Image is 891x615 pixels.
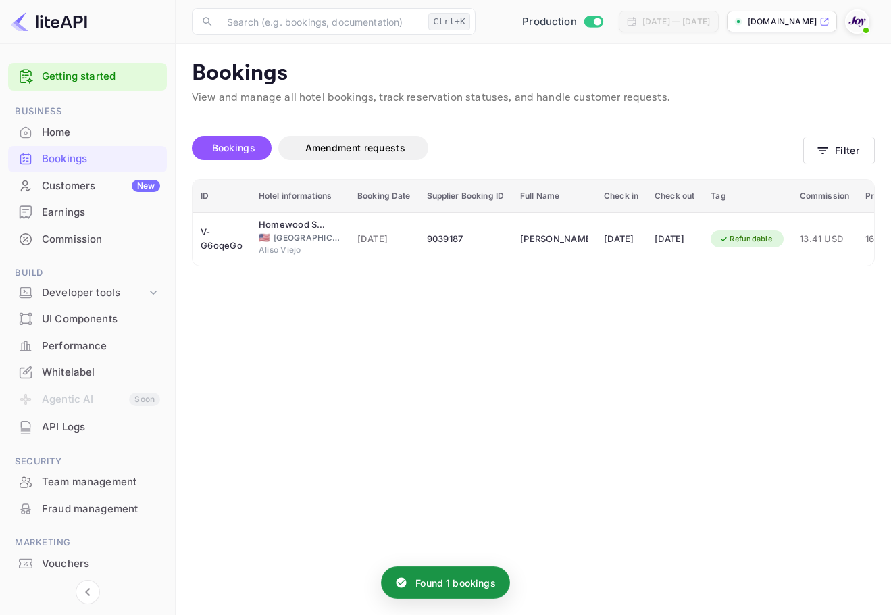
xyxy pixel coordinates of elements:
[42,556,160,572] div: Vouchers
[428,13,470,30] div: Ctrl+K
[711,230,781,247] div: Refundable
[8,226,167,251] a: Commission
[259,218,326,232] div: Homewood Suites by Hilton Aliso Viejo - Laguna Beach
[646,180,703,213] th: Check out
[8,469,167,495] div: Team management
[517,14,608,30] div: Switch to Sandbox mode
[8,120,167,145] a: Home
[349,180,419,213] th: Booking Date
[8,226,167,253] div: Commission
[42,151,160,167] div: Bookings
[800,232,849,247] span: 13.41 USD
[8,173,167,199] div: CustomersNew
[42,339,160,354] div: Performance
[274,232,341,244] span: [GEOGRAPHIC_DATA]
[251,180,349,213] th: Hotel informations
[846,11,868,32] img: With Joy
[8,551,167,577] div: Vouchers
[132,180,160,192] div: New
[11,11,87,32] img: LiteAPI logo
[8,454,167,469] span: Security
[8,146,167,171] a: Bookings
[192,90,875,106] p: View and manage all hotel bookings, track reservation statuses, and handle customer requests.
[8,199,167,224] a: Earnings
[8,360,167,385] a: Whitelabel
[42,501,160,517] div: Fraud management
[655,228,694,250] div: [DATE]
[596,180,646,213] th: Check in
[42,205,160,220] div: Earnings
[8,173,167,198] a: CustomersNew
[8,199,167,226] div: Earnings
[8,535,167,550] span: Marketing
[8,120,167,146] div: Home
[748,16,817,28] p: [DOMAIN_NAME]
[259,244,326,256] span: Aliso Viejo
[8,306,167,331] a: UI Components
[8,306,167,333] div: UI Components
[192,136,803,160] div: account-settings tabs
[42,232,160,247] div: Commission
[42,365,160,380] div: Whitelabel
[193,180,251,213] th: ID
[703,180,792,213] th: Tag
[42,420,160,435] div: API Logs
[201,228,243,250] div: V-G6oqeGo
[42,69,160,84] a: Getting started
[212,142,255,153] span: Bookings
[42,312,160,327] div: UI Components
[792,180,857,213] th: Commission
[42,285,147,301] div: Developer tools
[8,266,167,280] span: Build
[8,333,167,360] div: Performance
[192,60,875,87] p: Bookings
[415,576,495,590] p: Found 1 bookings
[8,281,167,305] div: Developer tools
[522,14,577,30] span: Production
[642,16,710,28] div: [DATE] — [DATE]
[427,228,504,250] div: 9039187
[604,228,638,250] div: [DATE]
[8,496,167,521] a: Fraud management
[8,333,167,358] a: Performance
[76,580,100,604] button: Collapse navigation
[520,228,588,250] div: Bahia Carson
[8,414,167,441] div: API Logs
[42,125,160,141] div: Home
[259,233,270,242] span: United States of America
[512,180,596,213] th: Full Name
[219,8,423,35] input: Search (e.g. bookings, documentation)
[42,474,160,490] div: Team management
[8,360,167,386] div: Whitelabel
[305,142,405,153] span: Amendment requests
[8,414,167,439] a: API Logs
[8,146,167,172] div: Bookings
[8,496,167,522] div: Fraud management
[42,178,160,194] div: Customers
[8,551,167,576] a: Vouchers
[8,469,167,494] a: Team management
[803,137,875,164] button: Filter
[8,104,167,119] span: Business
[357,232,411,247] span: [DATE]
[419,180,512,213] th: Supplier Booking ID
[8,63,167,91] div: Getting started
